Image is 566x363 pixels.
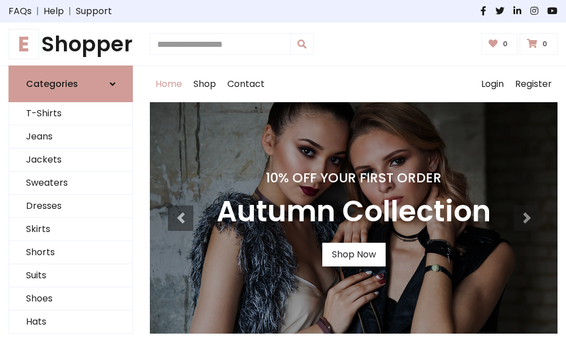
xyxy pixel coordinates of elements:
[509,66,558,102] a: Register
[539,39,550,49] span: 0
[9,264,132,287] a: Suits
[9,148,132,172] a: Jackets
[222,66,270,102] a: Contact
[32,5,44,18] span: |
[8,32,133,56] a: EShopper
[64,5,76,18] span: |
[44,5,64,18] a: Help
[188,66,222,102] a: Shop
[9,125,132,148] a: Jeans
[481,33,518,55] a: 0
[217,170,491,186] h4: 10% Off Your First Order
[500,39,511,49] span: 0
[9,218,132,241] a: Skirts
[9,195,132,218] a: Dresses
[8,32,133,56] h1: Shopper
[9,241,132,264] a: Shorts
[9,287,132,310] a: Shoes
[520,33,558,55] a: 0
[9,102,132,125] a: T-Shirts
[26,78,78,89] h6: Categories
[322,243,386,266] a: Shop Now
[476,66,509,102] a: Login
[217,195,491,229] h3: Autumn Collection
[8,65,133,102] a: Categories
[8,29,39,59] span: E
[8,5,32,18] a: FAQs
[150,66,188,102] a: Home
[9,172,132,195] a: Sweaters
[9,310,132,334] a: Hats
[76,5,112,18] a: Support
